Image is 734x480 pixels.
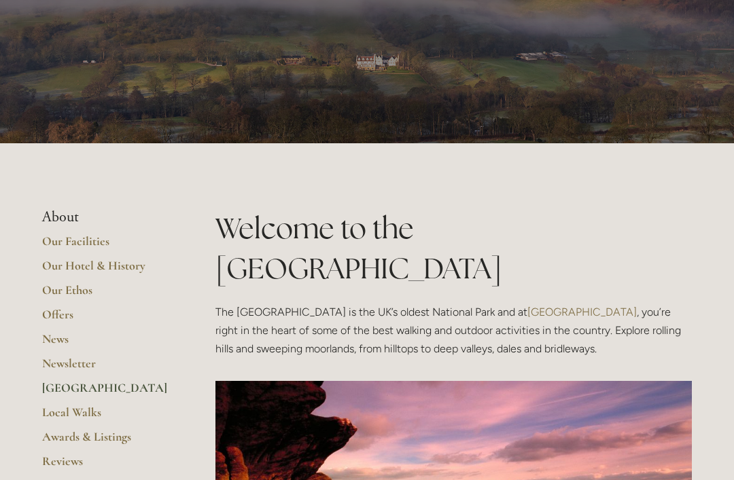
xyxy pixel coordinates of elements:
a: Our Ethos [42,283,172,308]
a: Our Hotel & History [42,259,172,283]
p: The [GEOGRAPHIC_DATA] is the UK’s oldest National Park and at , you’re right in the heart of some... [215,303,692,359]
a: Offers [42,308,172,332]
a: [GEOGRAPHIC_DATA] [42,381,172,405]
a: Newsletter [42,356,172,381]
h1: Welcome to the [GEOGRAPHIC_DATA] [215,209,692,289]
li: About [42,209,172,227]
a: Local Walks [42,405,172,430]
a: News [42,332,172,356]
a: Our Facilities [42,234,172,259]
a: Awards & Listings [42,430,172,454]
a: [GEOGRAPHIC_DATA] [527,306,637,319]
a: Reviews [42,454,172,479]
